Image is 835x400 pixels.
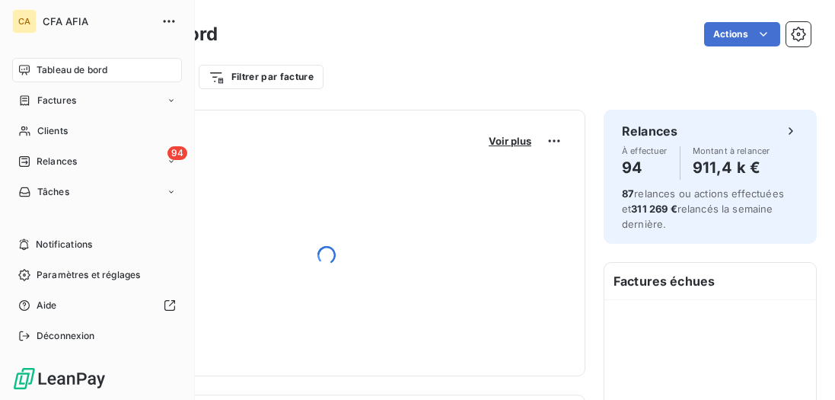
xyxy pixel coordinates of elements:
[167,146,187,160] span: 94
[604,263,816,299] h6: Factures échues
[43,15,152,27] span: CFA AFIA
[622,187,634,200] span: 87
[622,146,668,155] span: À effectuer
[12,293,182,318] a: Aide
[484,134,536,148] button: Voir plus
[36,238,92,251] span: Notifications
[631,203,677,215] span: 311 269 €
[37,299,57,312] span: Aide
[622,187,784,230] span: relances ou actions effectuées et relancés la semaine dernière.
[622,122,677,140] h6: Relances
[37,268,140,282] span: Paramètres et réglages
[12,366,107,391] img: Logo LeanPay
[199,65,323,89] button: Filtrer par facture
[12,9,37,34] div: CA
[37,185,69,199] span: Tâches
[704,22,780,46] button: Actions
[622,155,668,180] h4: 94
[693,146,770,155] span: Montant à relancer
[489,135,531,147] span: Voir plus
[37,329,95,343] span: Déconnexion
[693,155,770,180] h4: 911,4 k €
[37,63,107,77] span: Tableau de bord
[37,155,77,168] span: Relances
[37,124,68,138] span: Clients
[37,94,76,107] span: Factures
